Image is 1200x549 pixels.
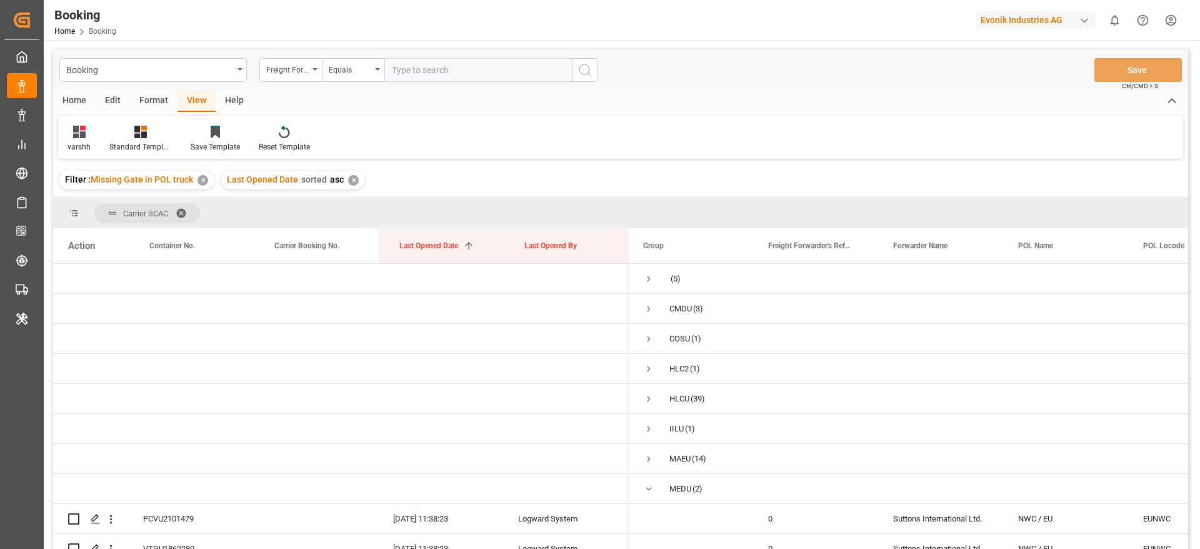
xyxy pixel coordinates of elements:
div: 0 [753,504,878,533]
span: (39) [691,385,705,413]
input: Type to search [384,58,572,82]
div: Press SPACE to select this row. [53,324,628,354]
div: Booking [66,61,233,77]
div: Edit [96,91,130,112]
div: Reset Template [259,141,310,153]
span: (3) [693,295,703,323]
div: MEDU [669,475,691,503]
span: (1) [685,415,695,443]
div: COSU [669,325,690,353]
div: ✕ [348,175,359,186]
div: varshh [67,141,91,153]
div: View [177,91,216,112]
span: asc [330,174,344,184]
button: open menu [322,58,384,82]
div: Freight Forwarder's Reference No. [266,61,309,76]
div: Home [53,91,96,112]
div: Evonik Industries AG [976,11,1096,29]
div: Equals [329,61,371,76]
div: MAEU [669,445,691,473]
div: Press SPACE to select this row. [53,384,628,414]
button: show 0 new notifications [1101,6,1129,34]
span: Carrier SCAC [123,209,168,218]
span: Freight Forwarder's Reference No. [768,241,852,250]
div: Help [216,91,253,112]
span: (1) [691,325,701,353]
div: Press SPACE to select this row. [53,354,628,384]
div: [DATE] 11:38:23 [378,504,503,533]
span: POL Name [1018,241,1053,250]
div: HLC2 [669,355,689,383]
div: Press SPACE to select this row. [53,414,628,444]
button: search button [572,58,598,82]
span: sorted [301,174,327,184]
span: Forwarder Name [893,241,947,250]
div: Suttons International Ltd. [878,504,1003,533]
span: (2) [692,475,702,503]
span: Last Opened By [524,241,577,250]
a: Home [54,27,75,36]
span: Last Opened Date [227,174,298,184]
span: Missing Gate in POL truck [91,174,193,184]
span: (5) [671,264,681,293]
div: NWC / EU [1003,504,1128,533]
div: ✕ [197,175,208,186]
div: Press SPACE to select this row. [53,444,628,474]
span: Filter : [65,174,91,184]
div: Press SPACE to select this row. [53,474,628,504]
span: POL Locode [1143,241,1184,250]
div: Action [68,240,95,251]
div: IILU [669,415,684,443]
div: Booking [54,6,116,24]
span: (14) [692,445,706,473]
span: Container No. [149,241,195,250]
span: Ctrl/CMD + S [1122,81,1158,91]
div: CMDU [669,295,692,323]
div: Press SPACE to select this row. [53,294,628,324]
button: Help Center [1129,6,1157,34]
button: Save [1094,58,1182,82]
button: open menu [259,58,322,82]
div: PCVU2101479 [128,504,253,533]
div: Press SPACE to select this row. [53,264,628,294]
div: HLCU [669,385,689,413]
span: Carrier Booking No. [274,241,339,250]
span: Group [643,241,664,250]
div: Press SPACE to select this row. [53,504,628,534]
span: (1) [690,355,700,383]
button: Evonik Industries AG [976,8,1101,32]
span: Last Opened Date [399,241,458,250]
div: Standard Templates [109,141,172,153]
div: Save Template [191,141,240,153]
div: Format [130,91,177,112]
div: Logward System [503,504,628,533]
button: open menu [59,58,247,82]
